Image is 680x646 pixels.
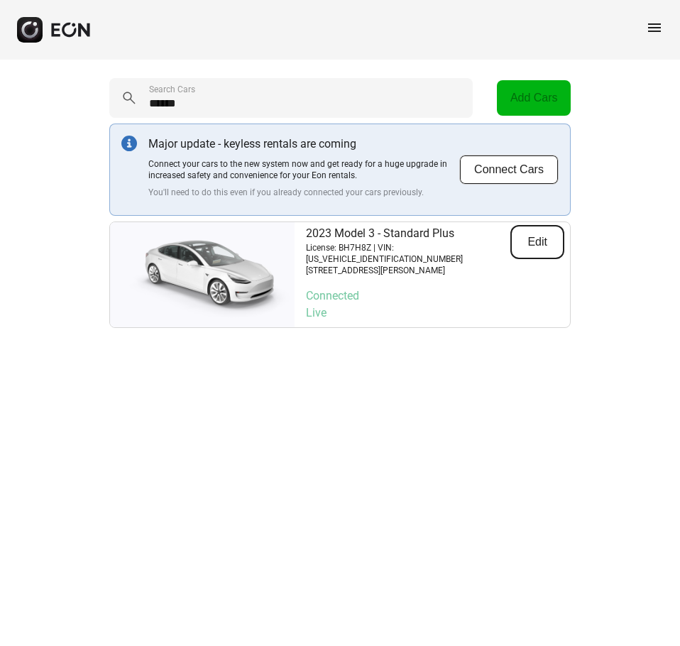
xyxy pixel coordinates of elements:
img: info [121,136,137,151]
p: Connected [306,288,564,305]
p: Connect your cars to the new system now and get ready for a huge upgrade in increased safety and ... [148,158,459,181]
button: Edit [510,225,564,259]
p: License: BH7H8Z | VIN: [US_VEHICLE_IDENTIFICATION_NUMBER] [306,242,510,265]
p: Live [306,305,564,322]
img: car [110,229,295,321]
p: 2023 Model 3 - Standard Plus [306,225,510,242]
span: menu [646,19,663,36]
p: Major update - keyless rentals are coming [148,136,459,153]
label: Search Cars [149,84,195,95]
p: [STREET_ADDRESS][PERSON_NAME] [306,265,510,276]
button: Connect Cars [459,155,559,185]
p: You'll need to do this even if you already connected your cars previously. [148,187,459,198]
